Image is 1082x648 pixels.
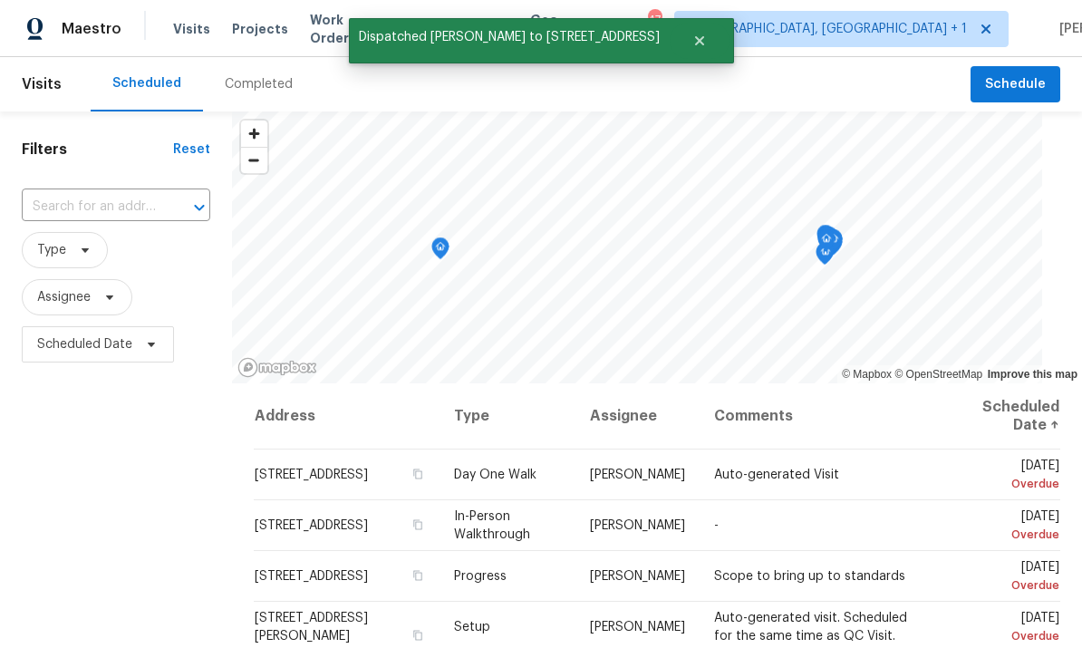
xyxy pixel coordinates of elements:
[714,519,719,532] span: -
[822,228,840,256] div: Map marker
[590,570,685,583] span: [PERSON_NAME]
[409,567,425,584] button: Copy Address
[232,111,1042,383] canvas: Map
[187,195,212,220] button: Open
[349,18,670,56] span: Dispatched [PERSON_NAME] to [STREET_ADDRESS]
[237,357,317,378] a: Mapbox homepage
[173,140,210,159] div: Reset
[241,147,267,173] button: Zoom out
[530,11,617,47] span: Geo Assignments
[957,459,1059,493] span: [DATE]
[254,383,440,450] th: Address
[241,121,267,147] button: Zoom in
[942,383,1060,450] th: Scheduled Date ↑
[37,241,66,259] span: Type
[37,335,132,353] span: Scheduled Date
[988,368,1077,381] a: Improve this map
[816,225,835,253] div: Map marker
[241,148,267,173] span: Zoom out
[37,288,91,306] span: Assignee
[310,11,356,47] span: Work Orders
[957,576,1059,595] div: Overdue
[957,475,1059,493] div: Overdue
[825,229,843,257] div: Map marker
[957,627,1059,645] div: Overdue
[817,227,836,255] div: Map marker
[22,64,62,104] span: Visits
[670,23,729,59] button: Close
[957,561,1059,595] span: [DATE]
[590,519,685,532] span: [PERSON_NAME]
[648,11,661,29] div: 47
[985,73,1046,96] span: Schedule
[957,510,1059,544] span: [DATE]
[255,570,368,583] span: [STREET_ADDRESS]
[818,227,836,255] div: Map marker
[409,627,425,643] button: Copy Address
[820,227,838,255] div: Map marker
[714,469,839,481] span: Auto-generated Visit
[225,75,293,93] div: Completed
[255,612,368,643] span: [STREET_ADDRESS][PERSON_NAME]
[255,469,368,481] span: [STREET_ADDRESS]
[22,193,159,221] input: Search for an address...
[817,229,836,257] div: Map marker
[255,519,368,532] span: [STREET_ADDRESS]
[714,570,905,583] span: Scope to bring up to standards
[62,20,121,38] span: Maestro
[409,466,425,482] button: Copy Address
[700,383,942,450] th: Comments
[112,74,181,92] div: Scheduled
[894,368,982,381] a: OpenStreetMap
[816,242,835,270] div: Map marker
[957,526,1059,544] div: Overdue
[454,621,490,633] span: Setup
[957,612,1059,645] span: [DATE]
[22,140,173,159] h1: Filters
[232,20,288,38] span: Projects
[173,20,210,38] span: Visits
[454,570,507,583] span: Progress
[454,510,530,541] span: In-Person Walkthrough
[590,621,685,633] span: [PERSON_NAME]
[409,517,425,533] button: Copy Address
[842,368,892,381] a: Mapbox
[971,66,1060,103] button: Schedule
[690,20,967,38] span: [GEOGRAPHIC_DATA], [GEOGRAPHIC_DATA] + 1
[714,612,907,643] span: Auto-generated visit. Scheduled for the same time as QC Visit.
[816,243,834,271] div: Map marker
